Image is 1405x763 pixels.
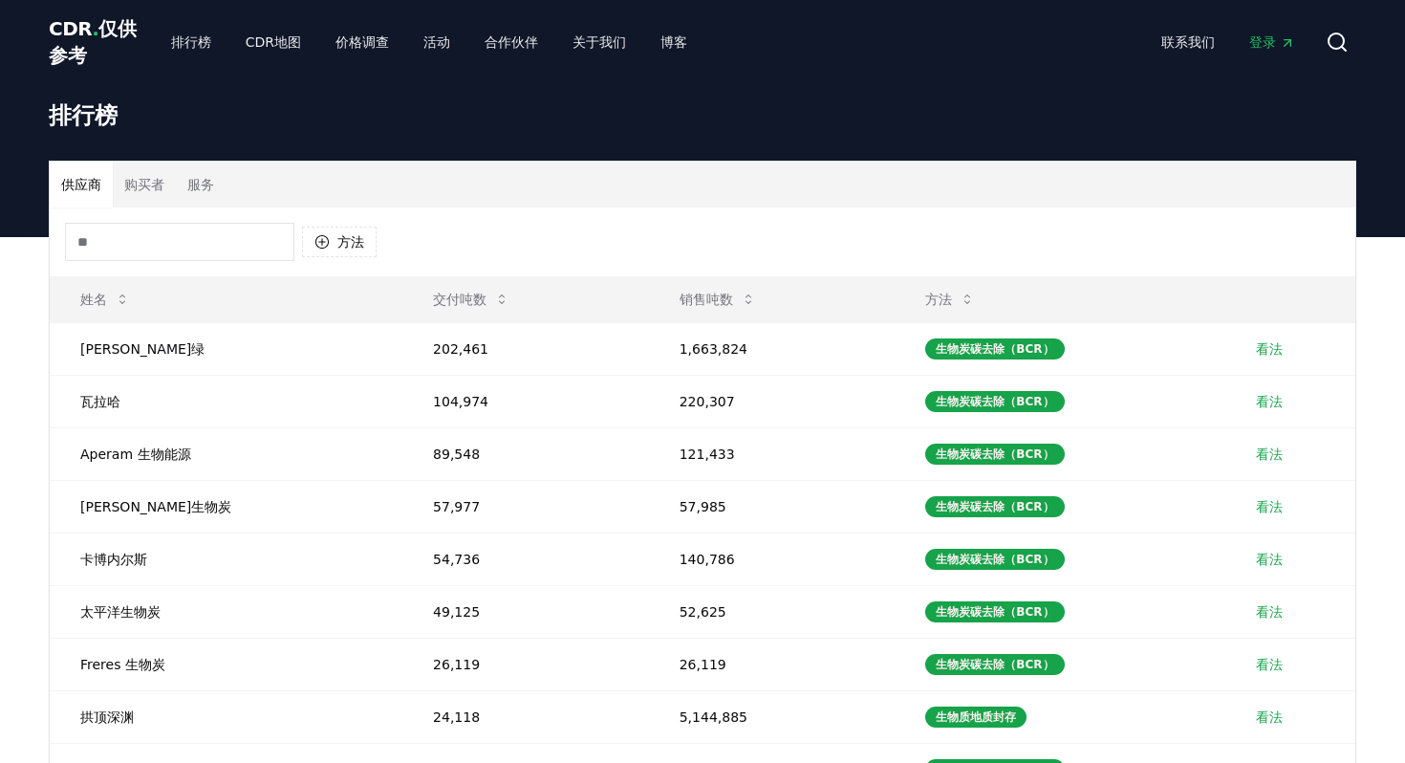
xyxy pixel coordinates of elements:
a: 登录 [1234,25,1310,59]
font: 方法 [925,292,952,307]
a: 看法 [1256,550,1283,569]
font: 49,125 [433,604,480,620]
font: 202,461 [433,341,488,357]
a: 看法 [1256,602,1283,621]
a: 看法 [1256,392,1283,411]
font: 5,144,885 [680,709,747,725]
font: 140,786 [680,552,735,567]
font: 生物炭碳去除（BCR） [936,500,1053,513]
font: CDR地图 [246,34,301,50]
a: 博客 [645,25,702,59]
font: 121,433 [680,447,735,462]
font: 登录 [1249,34,1276,50]
a: CDR.仅供参考 [49,15,140,69]
button: 姓名 [65,280,145,318]
a: 看法 [1256,708,1283,727]
font: 购买者 [124,177,164,192]
font: 姓名 [80,292,107,307]
font: 看法 [1256,499,1283,514]
font: 24,118 [433,709,480,725]
font: CDR [49,17,92,40]
a: 排行榜 [156,25,227,59]
font: 26,119 [433,657,480,672]
font: 供应商 [61,177,101,192]
font: 交付吨数 [433,292,486,307]
font: 看法 [1256,657,1283,672]
font: [PERSON_NAME]生物炭 [80,499,231,514]
nav: 主要的 [156,25,702,59]
font: 销售吨数 [680,292,733,307]
font: 拱顶深渊 [80,709,134,725]
font: 看法 [1256,341,1283,357]
a: 看法 [1256,497,1283,516]
font: 排行榜 [171,34,211,50]
font: 方法 [337,234,364,250]
a: 关于我们 [557,25,641,59]
font: 57,985 [680,499,726,514]
font: 太平洋生物炭 [80,604,161,620]
button: 销售吨数 [664,280,771,318]
font: 生物炭碳去除（BCR） [936,605,1053,619]
font: [PERSON_NAME]绿 [80,341,205,357]
font: 活动 [423,34,450,50]
a: 价格调查 [320,25,404,59]
font: 关于我们 [573,34,626,50]
font: 52,625 [680,604,726,620]
nav: 主要的 [1146,25,1310,59]
font: 看法 [1256,447,1283,462]
font: 排行榜 [49,98,118,130]
font: 卡博内尔斯 [80,552,147,567]
font: 104,974 [433,394,488,409]
font: Freres 生物炭 [80,657,165,672]
a: 看法 [1256,655,1283,674]
a: CDR地图 [230,25,316,59]
font: 26,119 [680,657,726,672]
font: 1,663,824 [680,341,747,357]
button: 方法 [910,280,990,318]
font: 57,977 [433,499,480,514]
button: 方法 [302,227,377,257]
font: 220,307 [680,394,735,409]
a: 看法 [1256,339,1283,359]
font: 54,736 [433,552,480,567]
font: 价格调查 [335,34,389,50]
font: 看法 [1256,709,1283,725]
font: 看法 [1256,604,1283,620]
button: 交付吨数 [418,280,525,318]
font: 联系我们 [1161,34,1215,50]
a: 活动 [408,25,465,59]
font: 生物炭碳去除（BCR） [936,447,1053,461]
font: 看法 [1256,394,1283,409]
font: 生物炭碳去除（BCR） [936,395,1053,408]
font: 服务 [187,177,214,192]
font: 生物炭碳去除（BCR） [936,553,1053,566]
font: 生物炭碳去除（BCR） [936,658,1053,671]
a: 看法 [1256,445,1283,464]
font: 生物质地质封存 [936,710,1016,724]
a: 合作伙伴 [469,25,553,59]
font: 瓦拉哈 [80,394,120,409]
a: 联系我们 [1146,25,1230,59]
font: 合作伙伴 [485,34,538,50]
font: 89,548 [433,447,480,462]
font: 博客 [660,34,687,50]
font: . [92,17,98,40]
font: Aperam 生物能源 [80,447,191,462]
font: 看法 [1256,552,1283,567]
font: 生物炭碳去除（BCR） [936,342,1053,356]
